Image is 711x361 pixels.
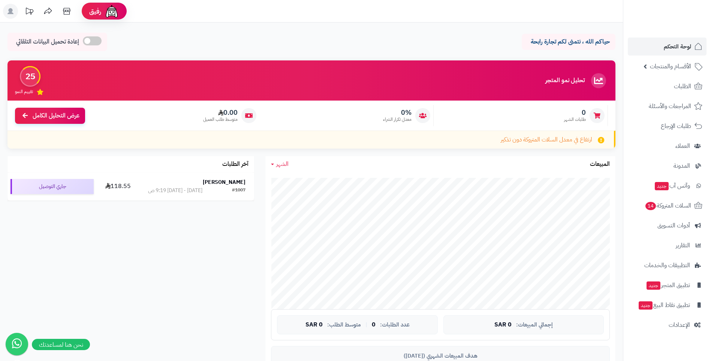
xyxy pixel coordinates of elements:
h3: تحليل نمو المتجر [545,77,585,84]
span: متوسط طلب العميل [203,116,238,123]
a: السلات المتروكة14 [628,197,707,215]
span: التطبيقات والخدمات [644,260,690,271]
a: تطبيق نقاط البيعجديد [628,296,707,314]
a: تطبيق المتجرجديد [628,276,707,294]
span: الإعدادات [669,320,690,330]
div: هدف المبيعات الشهري ([DATE]) [277,352,604,360]
span: جديد [655,182,669,190]
span: رفيق [89,7,101,16]
span: ارتفاع في معدل السلات المتروكة دون تذكير [501,135,592,144]
span: التقارير [676,240,690,251]
span: الطلبات [674,81,691,92]
img: logo-2.png [660,12,704,27]
a: المراجعات والأسئلة [628,97,707,115]
span: 0.00 [203,108,238,117]
div: جاري التوصيل [10,179,94,194]
span: عرض التحليل الكامل [33,111,79,120]
span: معدل تكرار الشراء [383,116,412,123]
strong: [PERSON_NAME] [203,178,245,186]
span: إعادة تحميل البيانات التلقائي [16,38,79,46]
span: وآتس آب [654,180,690,191]
div: [DATE] - [DATE] 9:19 ص [148,187,202,194]
a: العملاء [628,137,707,155]
span: 0 [372,322,376,328]
a: التقارير [628,236,707,254]
p: حياكم الله ، نتمنى لكم تجارة رابحة [527,38,610,46]
h3: آخر الطلبات [222,161,248,168]
span: جديد [639,301,653,310]
td: 118.55 [97,173,139,200]
span: | [365,322,367,328]
h3: المبيعات [590,161,610,168]
a: وآتس آبجديد [628,177,707,195]
a: الطلبات [628,77,707,95]
img: ai-face.png [104,4,119,19]
span: المراجعات والأسئلة [649,101,691,111]
span: 0 SAR [494,322,512,328]
a: التطبيقات والخدمات [628,256,707,274]
a: عرض التحليل الكامل [15,108,85,124]
span: أدوات التسويق [657,220,690,231]
span: 14 [645,202,656,211]
span: الأقسام والمنتجات [650,61,691,72]
span: تطبيق المتجر [646,280,690,290]
span: متوسط الطلب: [327,322,361,328]
a: لوحة التحكم [628,38,707,56]
a: أدوات التسويق [628,217,707,235]
span: تقييم النمو [15,89,33,95]
a: الشهر [271,160,289,168]
a: الإعدادات [628,316,707,334]
span: 0 [564,108,586,117]
span: عدد الطلبات: [380,322,410,328]
span: المدونة [674,161,690,171]
span: 0% [383,108,412,117]
a: طلبات الإرجاع [628,117,707,135]
span: لوحة التحكم [664,41,691,52]
span: تطبيق نقاط البيع [638,300,690,310]
span: 0 SAR [305,322,323,328]
div: #1007 [232,187,245,194]
span: العملاء [675,141,690,151]
a: تحديثات المنصة [20,4,39,21]
span: إجمالي المبيعات: [516,322,553,328]
span: جديد [647,281,660,290]
a: المدونة [628,157,707,175]
span: الشهر [276,159,289,168]
span: طلبات الإرجاع [661,121,691,131]
span: طلبات الشهر [564,116,586,123]
span: السلات المتروكة [645,200,691,211]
